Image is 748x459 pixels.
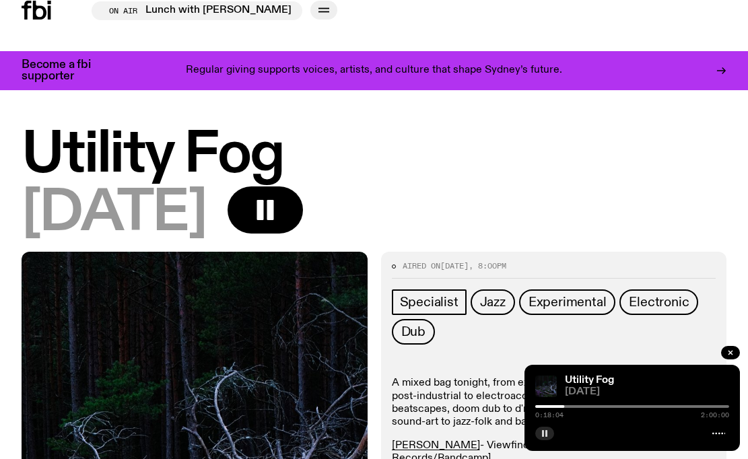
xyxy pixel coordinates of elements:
h1: Utility Fog [22,128,726,182]
span: 2:00:00 [701,412,729,419]
span: On Air [109,6,137,15]
span: Experimental [529,295,607,310]
p: Regular giving supports voices, artists, and culture that shape Sydney’s future. [186,65,562,77]
a: Electronic [619,289,698,315]
a: Dub [392,319,435,345]
a: Jazz [471,289,515,315]
a: [PERSON_NAME] [392,440,480,451]
span: [DATE] [565,387,729,397]
span: Jazz [480,295,506,310]
span: Dub [401,324,426,339]
span: 0:18:04 [535,412,564,419]
span: Aired on [403,260,440,271]
a: Experimental [519,289,616,315]
span: Lunch with [PERSON_NAME] [145,5,292,17]
p: A mixed bag tonight, from experimental indie-jazz to krautrock, post-industrial to electroacousti... [392,377,716,429]
a: Utility Fog [565,375,614,386]
span: , 8:00pm [469,260,506,271]
span: [DATE] [440,260,469,271]
button: On AirLunch with [PERSON_NAME] [92,1,302,20]
span: Electronic [629,295,689,310]
span: [DATE] [22,186,206,241]
a: Specialist [392,289,467,315]
span: Specialist [400,295,458,310]
h3: Become a fbi supporter [22,59,108,82]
